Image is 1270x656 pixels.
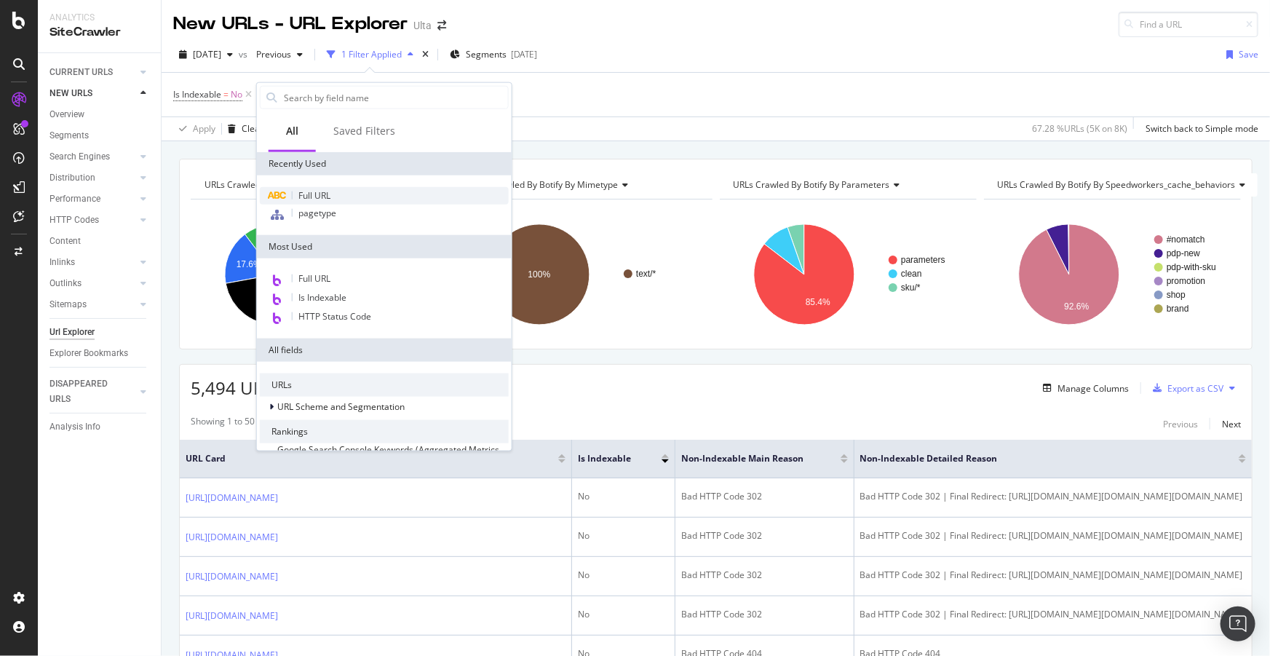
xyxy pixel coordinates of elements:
[49,419,151,435] a: Analysis Info
[49,128,151,143] a: Segments
[173,117,215,141] button: Apply
[222,117,263,141] button: Clear
[1239,48,1258,60] div: Save
[1167,382,1223,395] div: Export as CSV
[191,211,445,338] div: A chart.
[1167,276,1205,286] text: promotion
[186,569,278,584] a: [URL][DOMAIN_NAME]
[202,173,434,197] h4: URLs Crawled By Botify By pagetype
[298,291,346,304] span: Is Indexable
[1222,418,1241,430] div: Next
[419,47,432,62] div: times
[1167,290,1186,300] text: shop
[901,255,945,265] text: parameters
[1037,379,1129,397] button: Manage Columns
[49,191,100,207] div: Performance
[49,346,128,361] div: Explorer Bookmarks
[1163,418,1198,430] div: Previous
[511,48,537,60] div: [DATE]
[49,65,113,80] div: CURRENT URLS
[255,86,313,103] button: Add Filter
[286,124,298,138] div: All
[636,269,656,279] text: text/*
[49,346,151,361] a: Explorer Bookmarks
[1140,117,1258,141] button: Switch back to Simple mode
[49,213,99,228] div: HTTP Codes
[49,12,149,24] div: Analytics
[239,48,250,60] span: vs
[1146,122,1258,135] div: Switch back to Simple mode
[1167,248,1200,258] text: pdp-new
[298,310,371,323] span: HTTP Status Code
[984,211,1241,338] svg: A chart.
[49,128,89,143] div: Segments
[49,376,136,407] a: DISAPPEARED URLS
[191,415,320,432] div: Showing 1 to 50 of 5,494 entries
[995,173,1258,197] h4: URLs Crawled By Botify By speedworkers_cache_behaviors
[341,48,402,60] div: 1 Filter Applied
[231,84,242,105] span: No
[681,569,848,582] div: Bad HTTP Code 302
[455,211,710,338] div: A chart.
[257,339,512,362] div: All fields
[49,276,136,291] a: Outlinks
[186,491,278,505] a: [URL][DOMAIN_NAME]
[257,152,512,175] div: Recently Used
[49,325,95,340] div: Url Explorer
[1167,234,1205,245] text: #nomatch
[49,65,136,80] a: CURRENT URLS
[49,325,151,340] a: Url Explorer
[191,376,335,400] span: 5,494 URLs found
[173,12,408,36] div: New URLs - URL Explorer
[860,569,1246,582] div: Bad HTTP Code 302 | Final Redirect: [URL][DOMAIN_NAME][DOMAIN_NAME][DOMAIN_NAME]
[998,178,1236,191] span: URLs Crawled By Botify By speedworkers_cache_behaviors
[681,529,848,542] div: Bad HTTP Code 302
[1221,43,1258,66] button: Save
[186,609,278,623] a: [URL][DOMAIN_NAME]
[466,48,507,60] span: Segments
[437,20,446,31] div: arrow-right-arrow-left
[277,400,405,413] span: URL Scheme and Segmentation
[1064,301,1089,312] text: 92.6%
[186,530,278,545] a: [URL][DOMAIN_NAME]
[49,234,151,249] a: Content
[49,297,87,312] div: Sitemaps
[193,48,221,60] span: 2025 Sep. 17th
[1221,606,1255,641] div: Open Intercom Messenger
[277,443,499,468] span: Google Search Console Keywords (Aggregated Metrics By URL)
[1057,382,1129,395] div: Manage Columns
[333,124,395,138] div: Saved Filters
[528,269,551,280] text: 100%
[734,178,890,191] span: URLs Crawled By Botify By parameters
[173,88,221,100] span: Is Indexable
[720,211,975,338] svg: A chart.
[681,608,848,621] div: Bad HTTP Code 302
[298,207,336,219] span: pagetype
[1163,415,1198,432] button: Previous
[186,452,555,465] span: URL Card
[901,269,922,279] text: clean
[49,149,110,165] div: Search Engines
[49,107,151,122] a: Overview
[49,107,84,122] div: Overview
[49,234,81,249] div: Content
[1167,304,1189,314] text: brand
[681,490,848,503] div: Bad HTTP Code 302
[49,86,136,101] a: NEW URLS
[49,419,100,435] div: Analysis Info
[1167,262,1216,272] text: pdp-with-sku
[681,452,819,465] span: Non-Indexable Main Reason
[578,569,669,582] div: No
[260,420,509,443] div: Rankings
[469,178,618,191] span: URLs Crawled By Botify By mimetype
[578,490,669,503] div: No
[173,43,239,66] button: [DATE]
[49,170,136,186] a: Distribution
[49,24,149,41] div: SiteCrawler
[298,189,330,202] span: Full URL
[49,297,136,312] a: Sitemaps
[49,276,82,291] div: Outlinks
[282,87,508,108] input: Search by field name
